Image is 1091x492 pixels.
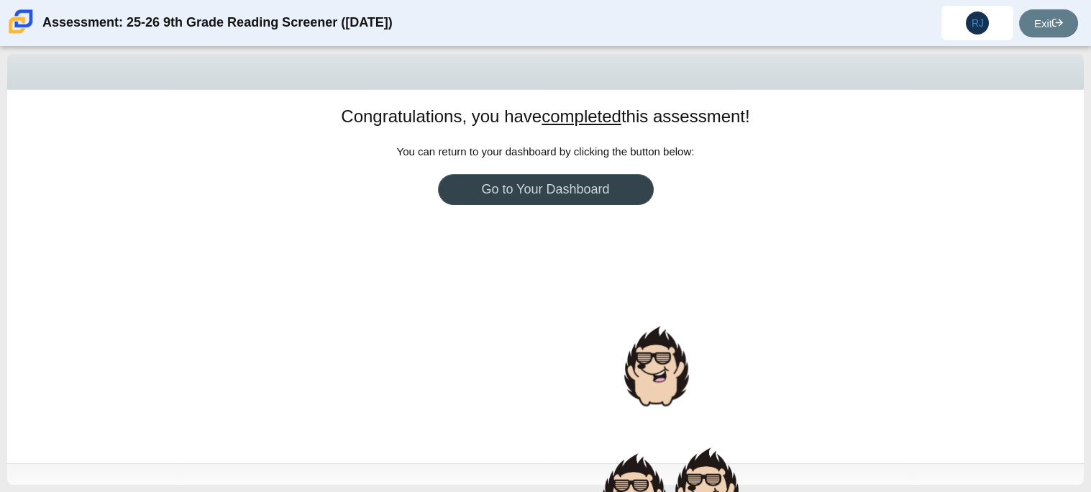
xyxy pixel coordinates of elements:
a: Carmen School of Science & Technology [6,27,36,39]
img: Carmen School of Science & Technology [6,6,36,37]
span: RJ [972,18,984,28]
a: Go to Your Dashboard [438,174,654,205]
div: Assessment: 25-26 9th Grade Reading Screener ([DATE]) [42,6,393,40]
u: completed [542,106,621,126]
h1: Congratulations, you have this assessment! [341,104,749,129]
span: You can return to your dashboard by clicking the button below: [397,145,695,158]
a: Exit [1019,9,1078,37]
